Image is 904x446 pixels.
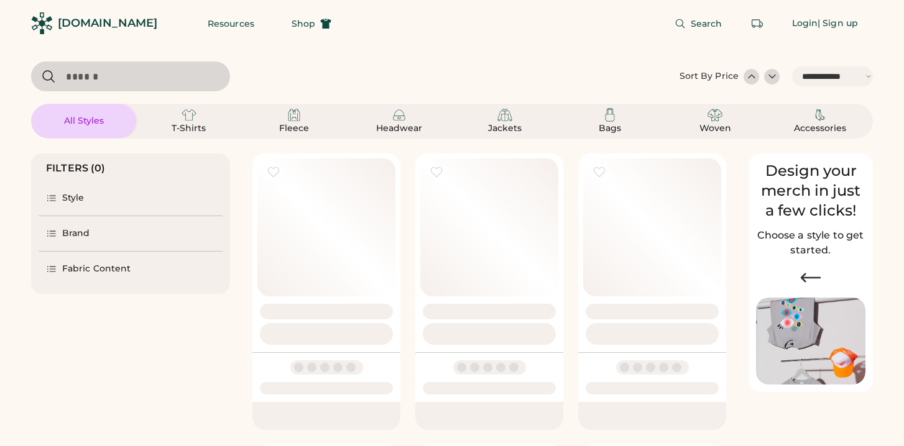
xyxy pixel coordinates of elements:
div: Style [62,192,85,204]
div: FILTERS (0) [46,161,106,176]
div: Accessories [792,122,848,135]
img: Bags Icon [602,107,617,122]
div: Jackets [477,122,533,135]
h2: Choose a style to get started. [756,228,865,258]
img: Headwear Icon [392,107,407,122]
img: Image of Lisa Congdon Eye Print on T-Shirt and Hat [756,298,865,385]
div: All Styles [56,115,112,127]
img: Woven Icon [708,107,722,122]
button: Search [660,11,737,36]
div: Login [792,17,818,30]
div: Bags [582,122,638,135]
button: Shop [277,11,346,36]
img: T-Shirts Icon [182,107,196,122]
img: Jackets Icon [497,107,512,122]
div: Fleece [266,122,322,135]
div: Headwear [371,122,427,135]
div: Woven [687,122,743,135]
div: Design your merch in just a few clicks! [756,161,865,221]
div: Fabric Content [62,263,131,275]
div: Sort By Price [680,70,739,83]
div: [DOMAIN_NAME] [58,16,157,31]
button: Resources [193,11,269,36]
img: Rendered Logo - Screens [31,12,53,34]
span: Search [691,19,722,28]
span: Shop [292,19,315,28]
img: Accessories Icon [813,107,828,122]
button: Retrieve an order [745,11,770,36]
div: | Sign up [818,17,858,30]
img: Fleece Icon [287,107,302,122]
div: Brand [62,227,90,240]
div: T-Shirts [161,122,217,135]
